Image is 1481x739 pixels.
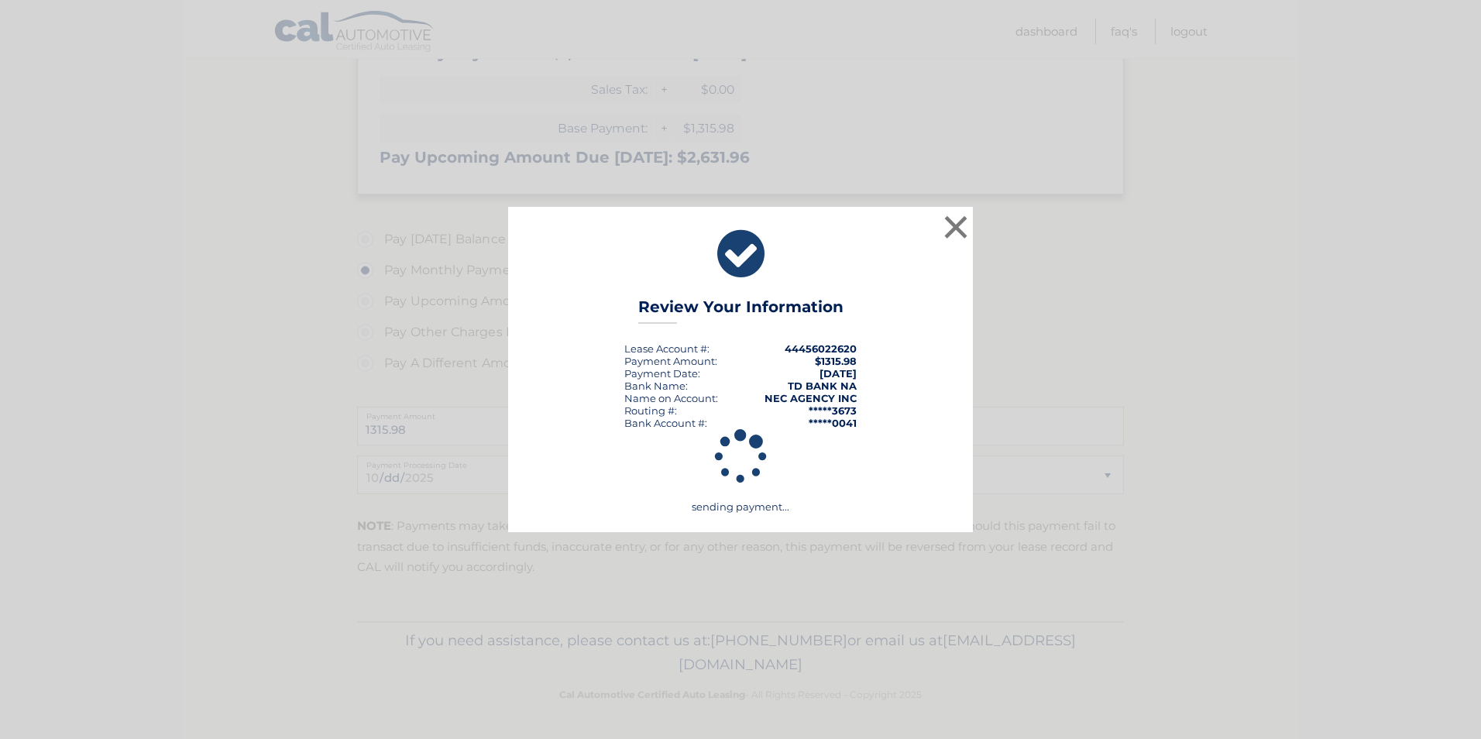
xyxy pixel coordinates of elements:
span: [DATE] [820,367,857,380]
div: Name on Account: [624,392,718,404]
h3: Review Your Information [638,297,844,325]
span: $1315.98 [815,355,857,367]
span: Payment Date [624,367,698,380]
strong: 44456022620 [785,342,857,355]
strong: TD BANK NA [788,380,857,392]
div: Payment Amount: [624,355,717,367]
button: × [940,211,971,242]
div: sending payment... [527,429,954,513]
div: Lease Account #: [624,342,710,355]
div: : [624,367,700,380]
strong: NEC AGENCY INC [765,392,857,404]
div: Bank Name: [624,380,688,392]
